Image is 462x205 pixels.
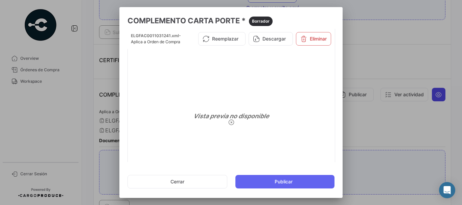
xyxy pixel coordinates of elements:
div: Abrir Intercom Messenger [439,182,455,198]
button: Reemplazar [198,32,246,46]
div: Vista previa no disponible [131,52,332,187]
button: Publicar [235,175,334,188]
h3: COMPLEMENTO CARTA PORTE * [128,15,334,26]
span: Publicar [275,178,293,185]
button: Descargar [249,32,293,46]
span: Borrador [252,18,270,24]
button: Eliminar [296,32,331,46]
button: Cerrar [128,175,227,188]
span: ELGFAC0011031241.xml [131,33,179,38]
